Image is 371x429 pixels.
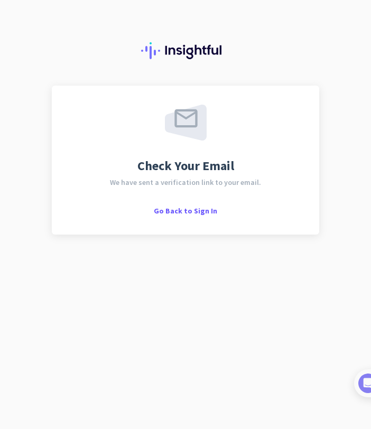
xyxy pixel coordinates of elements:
span: Check Your Email [137,160,234,172]
span: Go Back to Sign In [154,206,217,216]
img: email-sent [165,105,207,141]
img: Insightful [141,42,230,59]
span: We have sent a verification link to your email. [110,179,261,186]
